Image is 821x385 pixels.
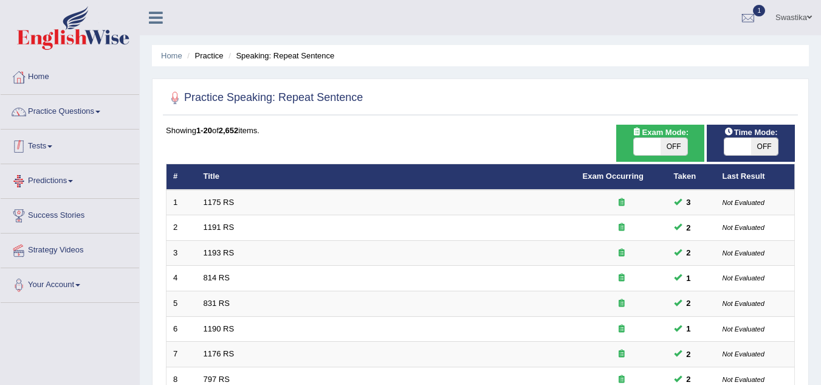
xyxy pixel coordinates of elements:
a: Your Account [1,268,139,299]
div: Exam occurring question [583,222,661,234]
th: Last Result [716,164,795,190]
span: OFF [751,138,778,155]
td: 1 [167,190,197,215]
small: Not Evaluated [723,199,764,206]
div: Showing of items. [166,125,795,136]
a: Tests [1,130,139,160]
div: Exam occurring question [583,248,661,259]
a: 1191 RS [204,223,235,232]
div: Exam occurring question [583,349,661,360]
div: Show exams occurring in exams [616,125,704,162]
span: You can still take this question [682,196,696,209]
div: Exam occurring question [583,324,661,335]
li: Speaking: Repeat Sentence [225,50,334,61]
small: Not Evaluated [723,249,764,257]
a: Practice Questions [1,95,139,125]
small: Not Evaluated [723,274,764,282]
span: You can still take this question [682,297,696,310]
td: 5 [167,291,197,317]
span: You can still take this question [682,221,696,234]
a: 814 RS [204,273,230,282]
h2: Practice Speaking: Repeat Sentence [166,89,363,107]
a: 1190 RS [204,324,235,333]
span: You can still take this question [682,348,696,361]
a: Success Stories [1,199,139,229]
a: Home [1,60,139,91]
small: Not Evaluated [723,376,764,383]
span: You can still take this question [682,322,696,335]
a: 831 RS [204,299,230,308]
td: 7 [167,342,197,367]
td: 6 [167,316,197,342]
a: Predictions [1,164,139,195]
small: Not Evaluated [723,325,764,333]
small: Not Evaluated [723,300,764,307]
b: 2,652 [219,126,239,135]
li: Practice [184,50,223,61]
th: Taken [667,164,716,190]
span: You can still take this question [682,272,696,285]
td: 4 [167,266,197,291]
b: 1-20 [196,126,212,135]
a: Strategy Videos [1,234,139,264]
a: Exam Occurring [583,172,644,181]
a: 1193 RS [204,248,235,257]
td: 2 [167,215,197,241]
td: 3 [167,240,197,266]
th: # [167,164,197,190]
a: 1175 RS [204,198,235,207]
div: Exam occurring question [583,272,661,284]
small: Not Evaluated [723,350,764,358]
a: 797 RS [204,375,230,384]
a: 1176 RS [204,349,235,358]
a: Home [161,51,182,60]
span: OFF [661,138,687,155]
span: Time Mode: [720,126,783,139]
small: Not Evaluated [723,224,764,231]
th: Title [197,164,576,190]
div: Exam occurring question [583,298,661,310]
span: Exam Mode: [627,126,693,139]
span: You can still take this question [682,246,696,259]
span: 1 [753,5,765,16]
div: Exam occurring question [583,197,661,209]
